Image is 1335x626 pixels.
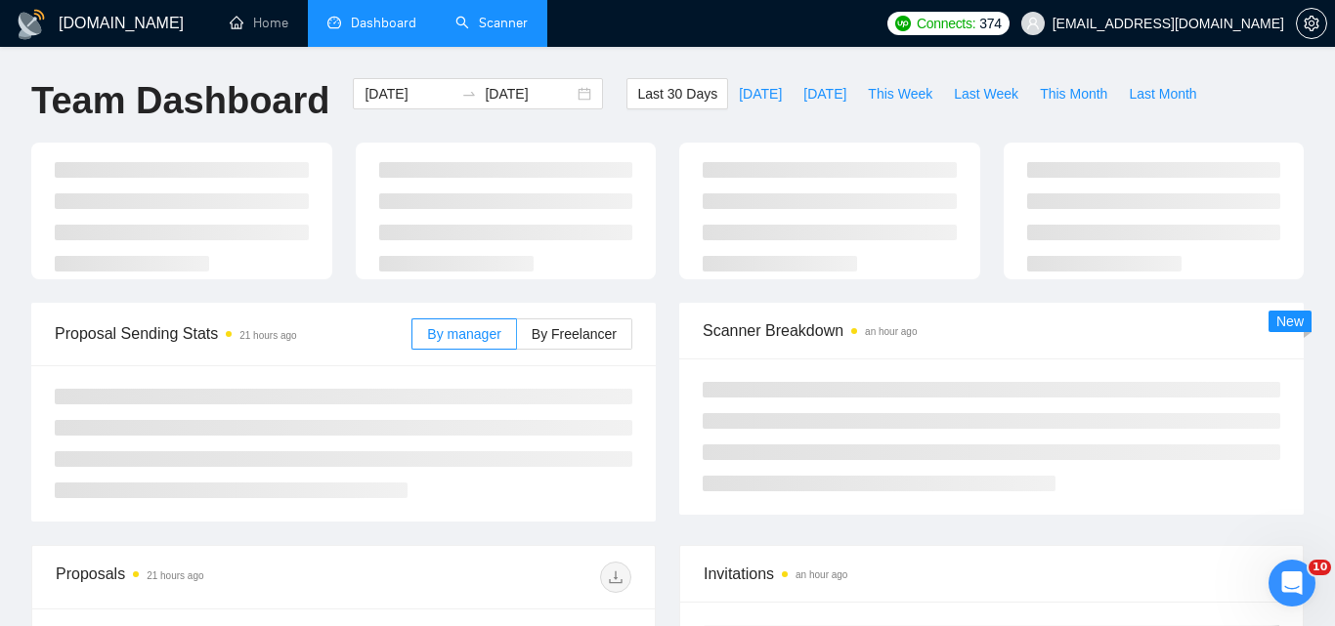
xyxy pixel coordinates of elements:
iframe: Intercom live chat [1269,560,1315,606]
span: [DATE] [803,83,846,104]
span: swap-right [461,86,477,102]
button: Last 30 Days [626,78,728,109]
span: dashboard [327,16,341,29]
a: setting [1296,16,1327,31]
time: an hour ago [796,569,847,580]
span: [DATE] [739,83,782,104]
input: Start date [365,83,453,104]
span: 374 [979,13,1001,34]
button: This Week [857,78,943,109]
span: By manager [427,326,500,342]
span: to [461,86,477,102]
h1: Team Dashboard [31,78,329,124]
span: New [1276,313,1304,329]
button: [DATE] [728,78,793,109]
button: Last Month [1118,78,1207,109]
span: Last 30 Days [637,83,717,104]
span: Proposal Sending Stats [55,321,411,346]
img: logo [16,9,47,40]
input: End date [485,83,574,104]
span: By Freelancer [532,326,617,342]
span: user [1026,17,1040,30]
button: This Month [1029,78,1118,109]
span: This Month [1040,83,1107,104]
span: 10 [1309,560,1331,575]
button: Last Week [943,78,1029,109]
a: homeHome [230,15,288,31]
span: This Week [868,83,932,104]
span: Connects: [917,13,975,34]
button: [DATE] [793,78,857,109]
span: Scanner Breakdown [703,318,1280,343]
span: Last Week [954,83,1018,104]
time: 21 hours ago [239,330,296,341]
time: an hour ago [865,326,917,337]
time: 21 hours ago [147,570,203,581]
span: Invitations [704,562,1279,586]
span: Last Month [1129,83,1196,104]
a: searchScanner [455,15,528,31]
img: upwork-logo.png [895,16,911,31]
div: Proposals [56,562,344,593]
button: setting [1296,8,1327,39]
span: setting [1297,16,1326,31]
span: Dashboard [351,15,416,31]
